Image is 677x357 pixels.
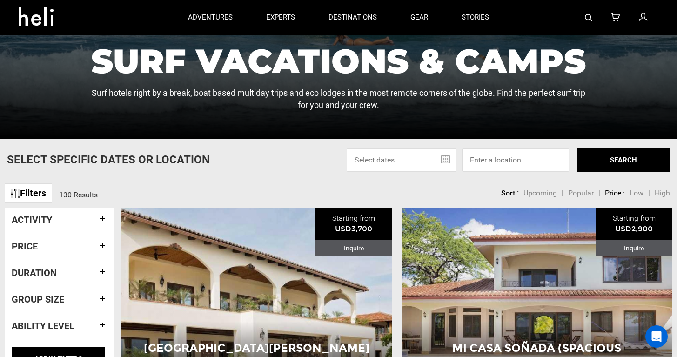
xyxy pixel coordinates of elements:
img: search-bar-icon.svg [585,14,592,21]
p: Surf hotels right by a break, boat based multiday trips and eco lodges in the most remote corners... [90,87,587,111]
li: | [562,188,563,199]
li: | [648,188,650,199]
h4: Ability Level [12,321,107,331]
div: Open Intercom Messenger [645,325,668,348]
p: experts [266,13,295,22]
h4: Activity [12,215,107,225]
span: 130 Results [59,190,98,199]
img: btn-icon.svg [11,189,20,198]
span: Popular [568,189,594,197]
input: Select dates [347,148,456,172]
li: | [598,188,600,199]
h4: Price [12,241,107,251]
p: adventures [188,13,233,22]
h4: Duration [12,268,107,278]
button: SEARCH [577,148,670,172]
p: Select Specific Dates Or Location [7,152,210,168]
span: Upcoming [523,189,557,197]
li: Price : [605,188,625,199]
h1: Surf Vacations & Camps [90,44,587,78]
p: destinations [328,13,377,22]
li: Sort : [501,188,519,199]
span: Low [630,189,643,197]
h4: Group size [12,294,107,304]
span: High [655,189,670,197]
input: Enter a location [462,148,569,172]
a: Filters [5,183,52,203]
